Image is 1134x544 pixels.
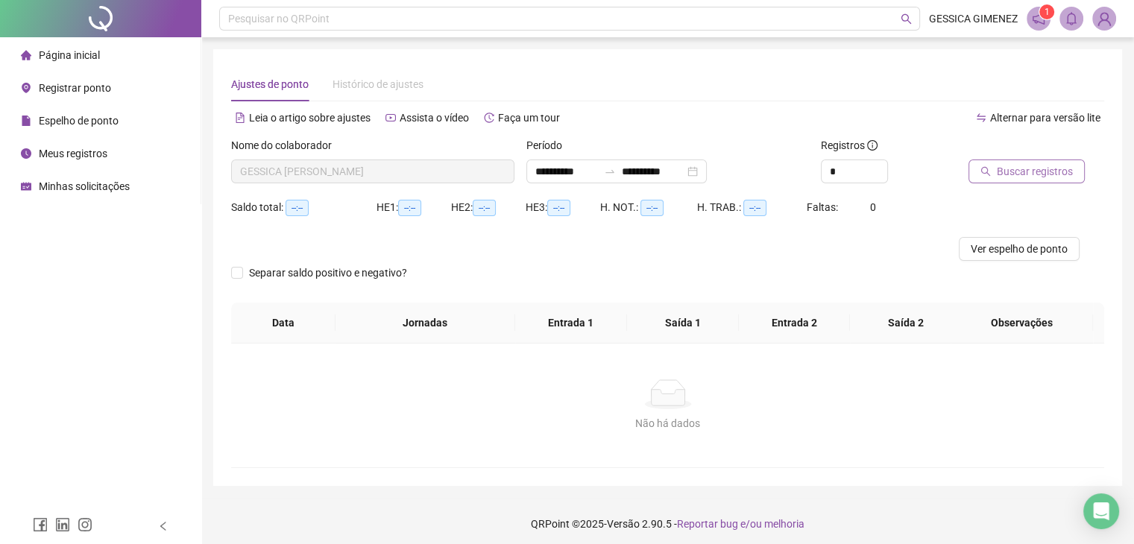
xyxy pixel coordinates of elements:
span: --:-- [743,200,766,216]
span: search [901,13,912,25]
span: Histórico de ajustes [333,78,423,90]
label: Período [526,137,572,154]
div: Open Intercom Messenger [1083,493,1119,529]
span: info-circle [867,140,878,151]
span: Registros [821,137,878,154]
sup: 1 [1039,4,1054,19]
span: Reportar bug e/ou melhoria [677,518,804,530]
span: GESSICA CRISTINA LIMA GIMENEZ [240,160,505,183]
div: HE 1: [377,199,451,216]
span: Observações [963,314,1082,331]
span: history [484,113,494,123]
div: Não há dados [249,415,1086,431]
span: swap [976,113,986,123]
span: GESSICA GIMENEZ [929,10,1018,27]
span: --:-- [640,200,664,216]
span: bell [1065,12,1078,25]
span: notification [1032,12,1045,25]
span: environment [21,83,31,93]
span: home [21,50,31,60]
th: Data [231,303,336,344]
span: Faça um tour [498,112,560,124]
span: schedule [21,181,31,192]
span: swap-right [604,165,616,177]
span: file-text [235,113,245,123]
th: Saída 1 [627,303,739,344]
th: Observações [951,303,1094,344]
th: Entrada 2 [739,303,851,344]
span: --:-- [547,200,570,216]
span: facebook [33,517,48,532]
th: Saída 2 [850,303,962,344]
span: youtube [385,113,396,123]
span: Separar saldo positivo e negativo? [243,265,413,281]
img: 73859 [1093,7,1115,30]
span: 0 [870,201,876,213]
span: Meus registros [39,148,107,159]
span: Ajustes de ponto [231,78,309,90]
span: Alternar para versão lite [990,112,1100,124]
span: Leia o artigo sobre ajustes [249,112,371,124]
span: Página inicial [39,49,100,61]
span: Buscar registros [997,163,1073,180]
span: Espelho de ponto [39,115,119,127]
span: --:-- [473,200,496,216]
div: HE 3: [526,199,600,216]
button: Ver espelho de ponto [959,237,1080,261]
span: Ver espelho de ponto [971,241,1068,257]
span: left [158,521,168,531]
th: Jornadas [336,303,515,344]
div: H. TRAB.: [697,199,806,216]
span: to [604,165,616,177]
span: linkedin [55,517,70,532]
label: Nome do colaborador [231,137,341,154]
span: search [980,166,991,177]
div: HE 2: [451,199,526,216]
span: Registrar ponto [39,82,111,94]
span: 1 [1045,7,1050,17]
span: Versão [607,518,640,530]
th: Entrada 1 [515,303,627,344]
span: Faltas: [807,201,840,213]
span: file [21,116,31,126]
div: H. NOT.: [600,199,697,216]
span: --:-- [398,200,421,216]
span: Assista o vídeo [400,112,469,124]
button: Buscar registros [968,159,1085,183]
span: Minhas solicitações [39,180,130,192]
span: clock-circle [21,148,31,159]
span: --:-- [286,200,309,216]
span: instagram [78,517,92,532]
div: Saldo total: [231,199,377,216]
